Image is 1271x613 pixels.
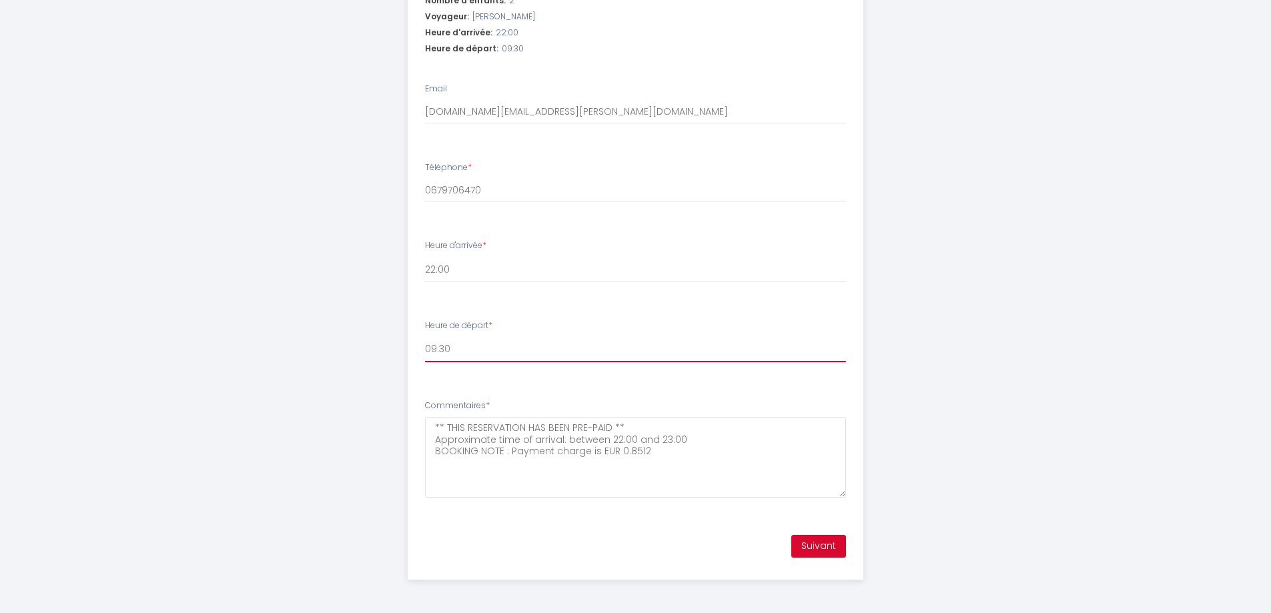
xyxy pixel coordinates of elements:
[425,320,492,332] label: Heure de départ
[425,83,447,95] label: Email
[425,27,492,39] span: Heure d'arrivée:
[791,535,846,558] button: Suivant
[425,239,486,252] label: Heure d'arrivée
[425,400,490,412] label: Commentaires
[502,43,524,55] span: 09:30
[472,11,535,23] span: [PERSON_NAME]
[425,43,498,55] span: Heure de départ:
[425,11,469,23] span: Voyageur:
[496,27,518,39] span: 22:00
[425,161,472,174] label: Téléphone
